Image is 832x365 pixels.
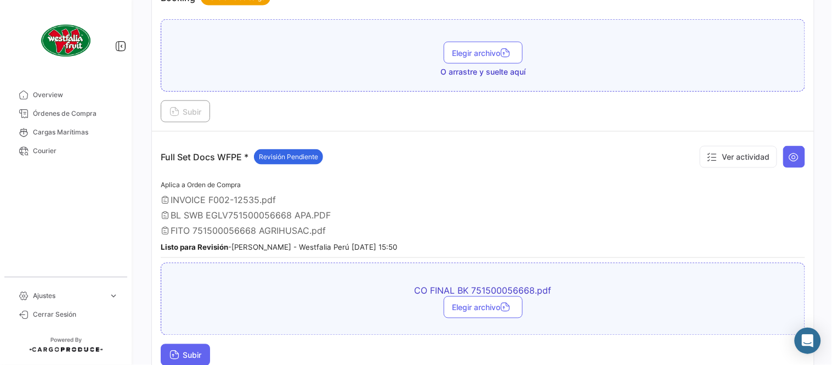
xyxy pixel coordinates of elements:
span: O arrastre y suelte aquí [440,66,525,77]
span: Aplica a Orden de Compra [161,181,241,189]
button: Ver actividad [700,146,777,168]
span: Subir [169,351,201,360]
span: CO FINAL BK 751500056668.pdf [291,285,675,296]
button: Subir [161,100,210,122]
span: Órdenes de Compra [33,109,118,119]
span: FITO 751500056668 AGRIHUSAC.pdf [171,226,326,237]
span: Elegir archivo [452,303,514,312]
a: Órdenes de Compra [9,104,123,123]
span: Elegir archivo [452,48,514,58]
span: Overview [33,90,118,100]
div: Abrir Intercom Messenger [795,328,821,354]
span: Cerrar Sesión [33,310,118,319]
span: BL SWB EGLV751500056668 APA.PDF [171,210,331,221]
b: Listo para Revisión [161,243,228,252]
img: client-50.png [38,13,93,68]
small: - [PERSON_NAME] - Westfalia Perú [DATE] 15:50 [161,243,397,252]
span: Courier [33,146,118,156]
a: Courier [9,142,123,160]
span: Ajustes [33,291,104,301]
a: Cargas Marítimas [9,123,123,142]
button: Elegir archivo [444,42,523,64]
button: Elegir archivo [444,296,523,318]
span: Subir [169,107,201,116]
span: INVOICE F002-12535.pdf [171,194,276,205]
a: Overview [9,86,123,104]
p: Full Set Docs WFPE * [161,149,323,165]
span: Revisión Pendiente [259,152,318,162]
span: Cargas Marítimas [33,127,118,137]
span: expand_more [109,291,118,301]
